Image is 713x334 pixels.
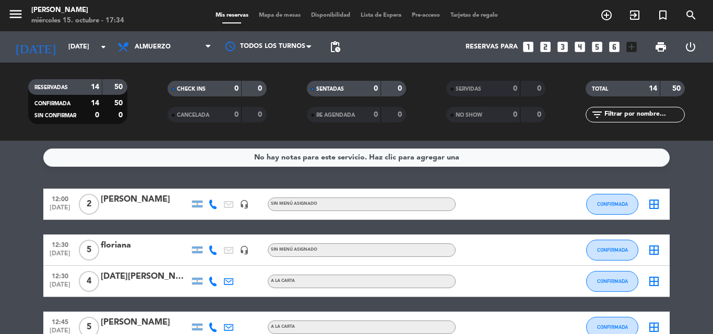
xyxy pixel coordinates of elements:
[271,279,295,283] span: A LA CARTA
[586,194,638,215] button: CONFIRMADA
[34,101,70,106] span: CONFIRMADA
[456,113,482,118] span: NO SHOW
[271,202,317,206] span: Sin menú asignado
[648,321,660,333] i: border_all
[31,5,124,16] div: [PERSON_NAME]
[254,152,459,164] div: No hay notas para este servicio. Haz clic para agregar una
[114,100,125,107] strong: 50
[79,240,99,261] span: 5
[31,16,124,26] div: miércoles 15. octubre - 17:34
[258,111,264,118] strong: 0
[118,112,125,119] strong: 0
[47,281,73,293] span: [DATE]
[47,315,73,327] span: 12:45
[240,245,249,255] i: headset_mic
[685,9,697,21] i: search
[271,248,317,252] span: Sin menú asignado
[258,85,264,92] strong: 0
[47,192,73,204] span: 12:00
[34,113,76,118] span: SIN CONFIRMAR
[592,86,608,92] span: TOTAL
[539,40,552,54] i: looks_two
[101,193,189,206] div: [PERSON_NAME]
[603,109,684,120] input: Filtrar por nombre...
[657,9,669,21] i: turned_in_not
[586,271,638,292] button: CONFIRMADA
[177,86,206,92] span: CHECK INS
[398,85,404,92] strong: 0
[597,278,628,284] span: CONFIRMADA
[597,247,628,253] span: CONFIRMADA
[407,13,445,18] span: Pre-acceso
[47,269,73,281] span: 12:30
[573,40,587,54] i: looks_4
[684,41,697,53] i: power_settings_new
[466,43,518,51] span: Reservas para
[672,85,683,92] strong: 50
[649,85,657,92] strong: 14
[537,111,543,118] strong: 0
[445,13,503,18] span: Tarjetas de regalo
[675,31,705,63] div: LOG OUT
[79,271,99,292] span: 4
[91,100,99,107] strong: 14
[135,43,171,51] span: Almuerzo
[234,85,239,92] strong: 0
[47,250,73,262] span: [DATE]
[590,40,604,54] i: looks_5
[586,240,638,261] button: CONFIRMADA
[355,13,407,18] span: Lista de Espera
[95,112,99,119] strong: 0
[79,194,99,215] span: 2
[374,111,378,118] strong: 0
[556,40,569,54] i: looks_3
[91,83,99,91] strong: 14
[591,108,603,121] i: filter_list
[97,41,110,53] i: arrow_drop_down
[234,111,239,118] strong: 0
[521,40,535,54] i: looks_one
[271,325,295,329] span: A LA CARTA
[306,13,355,18] span: Disponibilidad
[655,41,667,53] span: print
[254,13,306,18] span: Mapa de mesas
[597,201,628,207] span: CONFIRMADA
[101,316,189,329] div: [PERSON_NAME]
[101,239,189,252] div: floriana
[177,113,209,118] span: CANCELADA
[456,86,481,92] span: SERVIDAS
[114,83,125,91] strong: 50
[8,6,23,26] button: menu
[8,6,23,22] i: menu
[625,40,638,54] i: add_box
[648,198,660,211] i: border_all
[628,9,641,21] i: exit_to_app
[316,86,344,92] span: SENTADAS
[608,40,621,54] i: looks_6
[316,113,355,118] span: RE AGENDADA
[240,200,249,209] i: headset_mic
[537,85,543,92] strong: 0
[513,85,517,92] strong: 0
[600,9,613,21] i: add_circle_outline
[8,35,63,58] i: [DATE]
[648,244,660,256] i: border_all
[47,204,73,216] span: [DATE]
[101,270,189,283] div: [DATE][PERSON_NAME][GEOGRAPHIC_DATA]
[47,238,73,250] span: 12:30
[398,111,404,118] strong: 0
[210,13,254,18] span: Mis reservas
[34,85,68,90] span: RESERVADAS
[329,41,341,53] span: pending_actions
[513,111,517,118] strong: 0
[597,324,628,330] span: CONFIRMADA
[648,275,660,288] i: border_all
[374,85,378,92] strong: 0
